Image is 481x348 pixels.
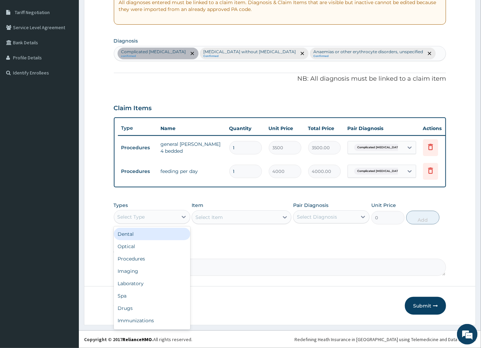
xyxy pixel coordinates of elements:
span: Complicated [MEDICAL_DATA] [354,144,405,151]
label: Unit Price [371,202,396,209]
span: remove selection option [299,50,305,57]
div: Procedures [114,253,190,265]
th: Name [157,121,226,135]
div: Dental [114,228,190,240]
label: Item [192,202,203,209]
span: Tariff Negotiation [15,9,50,15]
p: NB: All diagnosis must be linked to a claim item [114,74,446,83]
img: d_794563401_company_1708531726252_794563401 [13,34,28,51]
small: Confirmed [204,55,296,58]
div: Spa [114,290,190,302]
p: Complicated [MEDICAL_DATA] [121,49,186,55]
p: Anaemias or other erythrocyte disorders, unspecified [314,49,423,55]
footer: All rights reserved. [79,330,481,348]
small: Confirmed [314,55,423,58]
div: Minimize live chat window [112,3,129,20]
th: Actions [420,121,454,135]
th: Total Price [305,121,344,135]
div: Redefining Heath Insurance in [GEOGRAPHIC_DATA] using Telemedicine and Data Science! [294,336,476,343]
button: Submit [405,297,446,315]
span: We're online! [40,86,95,156]
th: Quantity [226,121,265,135]
th: Unit Price [265,121,305,135]
div: Optical [114,240,190,253]
div: Drugs [114,302,190,314]
td: general [PERSON_NAME] 4 bedded [157,137,226,158]
div: Select Type [118,213,145,220]
button: Add [406,211,440,224]
div: Imaging [114,265,190,277]
td: feeding per day [157,164,226,178]
strong: Copyright © 2017 . [84,336,153,343]
label: Diagnosis [114,37,138,44]
div: Chat with us now [36,38,115,47]
h3: Claim Items [114,105,152,112]
textarea: Type your message and hit 'Enter' [3,187,131,211]
div: Select Diagnosis [297,213,337,220]
label: Comment [114,249,446,255]
th: Pair Diagnosis [344,121,420,135]
a: RelianceHMO [122,336,152,343]
p: [MEDICAL_DATA] without [MEDICAL_DATA] [204,49,296,55]
div: Laboratory [114,277,190,290]
th: Type [118,122,157,135]
td: Procedures [118,141,157,154]
span: Complicated [MEDICAL_DATA] [354,168,405,175]
div: Others [114,327,190,339]
span: remove selection option [189,50,195,57]
span: remove selection option [426,50,433,57]
div: Immunizations [114,314,190,327]
td: Procedures [118,165,157,178]
label: Pair Diagnosis [293,202,328,209]
small: confirmed [121,55,186,58]
label: Types [114,202,128,208]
